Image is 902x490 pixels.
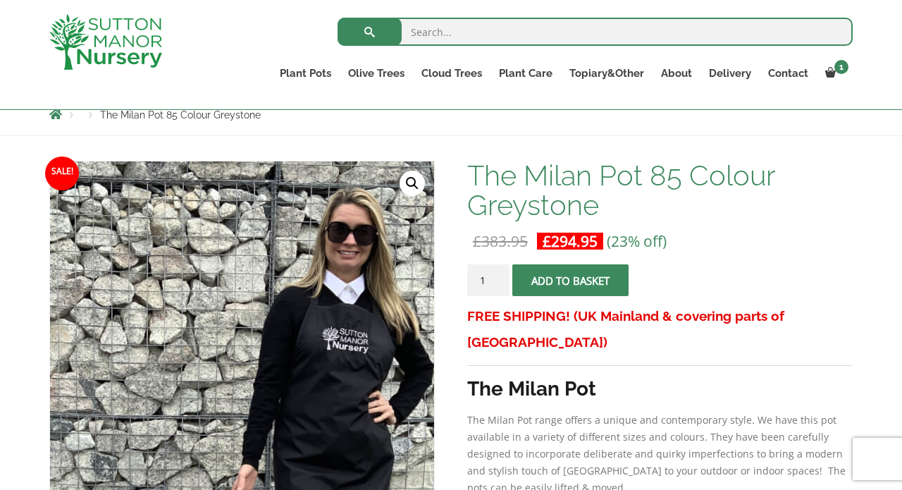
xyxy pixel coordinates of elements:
span: The Milan Pot 85 Colour Greystone [100,109,261,121]
a: 1 [817,63,853,83]
a: Contact [760,63,817,83]
bdi: 294.95 [543,231,598,251]
a: Plant Care [490,63,561,83]
span: 1 [834,60,848,74]
span: (23% off) [607,231,667,251]
nav: Breadcrumbs [49,109,853,120]
a: Topiary&Other [561,63,653,83]
h1: The Milan Pot 85 Colour Greystone [467,161,853,220]
button: Add to basket [512,264,629,296]
bdi: 383.95 [473,231,528,251]
h3: FREE SHIPPING! (UK Mainland & covering parts of [GEOGRAPHIC_DATA]) [467,303,853,355]
a: About [653,63,700,83]
a: Cloud Trees [413,63,490,83]
input: Search... [338,18,853,46]
img: logo [49,14,162,70]
input: Product quantity [467,264,509,296]
strong: The Milan Pot [467,377,596,400]
a: Olive Trees [340,63,413,83]
a: View full-screen image gallery [400,171,425,196]
span: £ [473,231,481,251]
span: £ [543,231,551,251]
span: Sale! [45,157,79,190]
a: Delivery [700,63,760,83]
a: Plant Pots [271,63,340,83]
